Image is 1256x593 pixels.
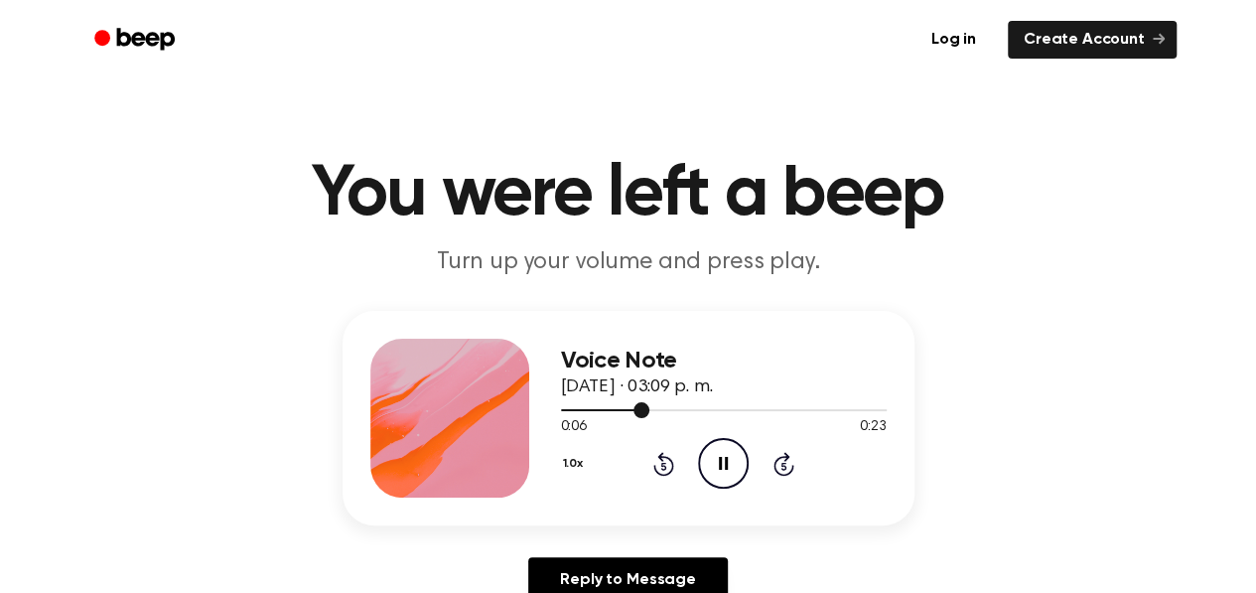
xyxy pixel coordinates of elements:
p: Turn up your volume and press play. [247,246,1010,279]
h3: Voice Note [561,348,887,374]
a: Beep [80,21,193,60]
h1: You were left a beep [120,159,1137,230]
span: [DATE] · 03:09 p. m. [561,378,713,396]
button: 1.0x [561,447,591,481]
a: Create Account [1008,21,1177,59]
a: Log in [911,17,996,63]
span: 0:23 [860,417,886,438]
span: 0:06 [561,417,587,438]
